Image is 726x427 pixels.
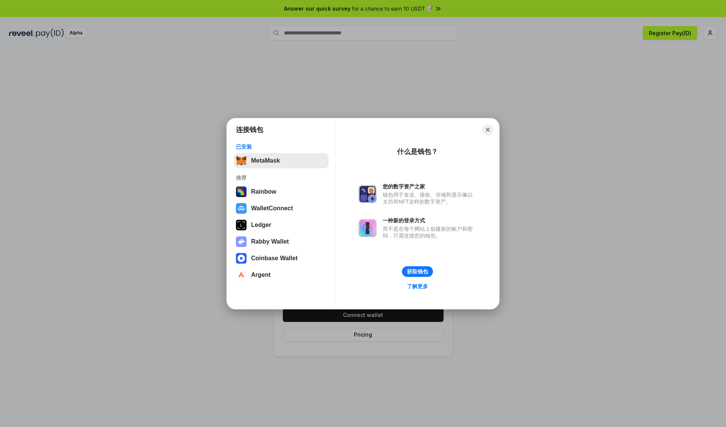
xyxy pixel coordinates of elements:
[251,157,280,164] div: MetaMask
[236,155,247,166] img: svg+xml,%3Csvg%20fill%3D%22none%22%20height%3D%2233%22%20viewBox%3D%220%200%2035%2033%22%20width%...
[236,186,247,197] img: svg+xml,%3Csvg%20width%3D%22120%22%20height%3D%22120%22%20viewBox%3D%220%200%20120%20120%22%20fil...
[234,234,329,249] button: Rabby Wallet
[236,125,263,134] h1: 连接钱包
[251,205,293,212] div: WalletConnect
[236,270,247,280] img: svg+xml,%3Csvg%20width%3D%2228%22%20height%3D%2228%22%20viewBox%3D%220%200%2028%2028%22%20fill%3D...
[383,183,476,190] div: 您的数字资产之家
[402,281,433,291] a: 了解更多
[234,153,329,168] button: MetaMask
[251,255,298,262] div: Coinbase Wallet
[383,217,476,224] div: 一种新的登录方式
[236,174,326,181] div: 推荐
[407,283,428,290] div: 了解更多
[358,219,377,237] img: svg+xml,%3Csvg%20xmlns%3D%22http%3A%2F%2Fwww.w3.org%2F2000%2Fsvg%22%20fill%3D%22none%22%20viewBox...
[402,266,433,277] button: 获取钱包
[234,267,329,283] button: Argent
[383,191,476,205] div: 钱包用于发送、接收、存储和显示像以太坊和NFT这样的数字资产。
[236,220,247,230] img: svg+xml,%3Csvg%20xmlns%3D%22http%3A%2F%2Fwww.w3.org%2F2000%2Fsvg%22%20width%3D%2228%22%20height%3...
[236,143,326,150] div: 已安装
[407,268,428,275] div: 获取钱包
[358,185,377,203] img: svg+xml,%3Csvg%20xmlns%3D%22http%3A%2F%2Fwww.w3.org%2F2000%2Fsvg%22%20fill%3D%22none%22%20viewBox...
[383,225,476,239] div: 而不是在每个网站上创建新的账户和密码，只需连接您的钱包。
[397,147,438,156] div: 什么是钱包？
[234,251,329,266] button: Coinbase Wallet
[236,236,247,247] img: svg+xml,%3Csvg%20xmlns%3D%22http%3A%2F%2Fwww.w3.org%2F2000%2Fsvg%22%20fill%3D%22none%22%20viewBox...
[236,253,247,264] img: svg+xml,%3Csvg%20width%3D%2228%22%20height%3D%2228%22%20viewBox%3D%220%200%2028%2028%22%20fill%3D...
[251,238,289,245] div: Rabby Wallet
[234,217,329,233] button: Ledger
[236,203,247,214] img: svg+xml,%3Csvg%20width%3D%2228%22%20height%3D%2228%22%20viewBox%3D%220%200%2028%2028%22%20fill%3D...
[234,184,329,199] button: Rainbow
[251,188,276,195] div: Rainbow
[251,222,271,228] div: Ledger
[482,124,493,135] button: Close
[234,201,329,216] button: WalletConnect
[251,272,271,278] div: Argent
